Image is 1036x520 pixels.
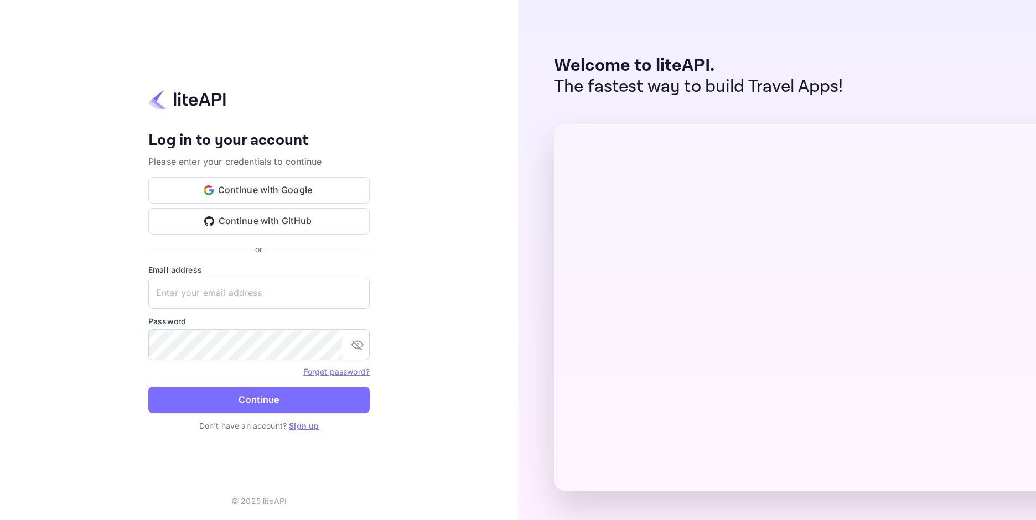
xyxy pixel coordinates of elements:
h4: Log in to your account [148,131,370,150]
input: Enter your email address [148,278,370,309]
img: liteapi [148,89,226,110]
p: or [255,243,262,255]
label: Email address [148,264,370,275]
p: The fastest way to build Travel Apps! [554,76,843,97]
a: Forget password? [304,367,370,376]
label: Password [148,315,370,327]
button: Continue [148,387,370,413]
button: toggle password visibility [346,334,369,356]
button: Continue with GitHub [148,208,370,235]
a: Sign up [289,421,319,430]
button: Continue with Google [148,177,370,204]
p: Welcome to liteAPI. [554,55,843,76]
p: Don't have an account? [148,420,370,431]
a: Forget password? [304,366,370,377]
p: © 2025 liteAPI [231,495,287,507]
p: Please enter your credentials to continue [148,155,370,168]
